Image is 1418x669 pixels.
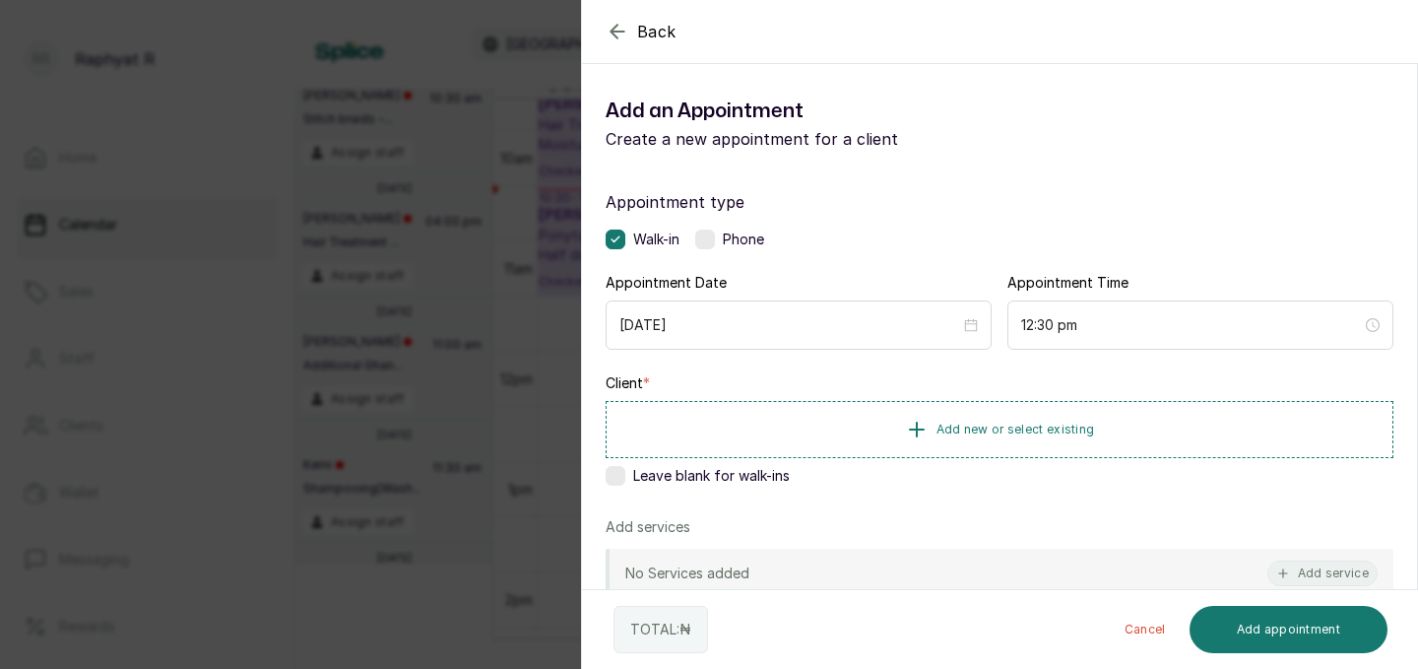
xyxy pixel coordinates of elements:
[606,20,677,43] button: Back
[606,273,727,293] label: Appointment Date
[606,373,650,393] label: Client
[633,466,790,486] span: Leave blank for walk-ins
[1267,561,1378,586] button: Add service
[723,230,764,249] span: Phone
[606,190,1393,214] label: Appointment type
[936,422,1095,437] span: Add new or select existing
[630,620,691,639] p: TOTAL: ₦
[1021,314,1362,336] input: Select time
[606,96,999,127] h1: Add an Appointment
[606,127,999,151] p: Create a new appointment for a client
[637,20,677,43] span: Back
[1109,606,1182,653] button: Cancel
[1007,273,1128,293] label: Appointment Time
[606,517,690,537] p: Add services
[633,230,679,249] span: Walk-in
[619,314,960,336] input: Select date
[606,401,1393,458] button: Add new or select existing
[625,564,749,583] p: No Services added
[1190,606,1388,653] button: Add appointment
